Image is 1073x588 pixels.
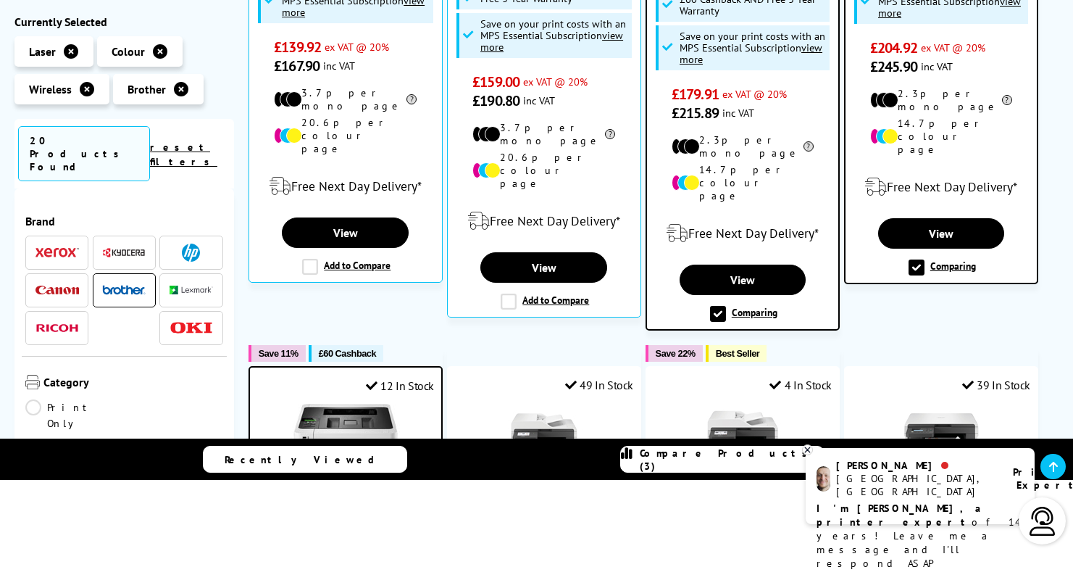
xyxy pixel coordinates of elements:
[836,472,995,498] div: [GEOGRAPHIC_DATA], [GEOGRAPHIC_DATA]
[182,244,200,262] img: HP
[150,141,217,168] a: reset filters
[256,166,435,207] div: modal_delivery
[170,319,213,337] a: OKI
[29,82,72,96] span: Wireless
[722,87,787,101] span: ex VAT @ 20%
[716,348,760,359] span: Best Seller
[680,265,806,295] a: View
[366,378,434,393] div: 12 In Stock
[921,59,953,73] span: inc VAT
[817,502,985,529] b: I'm [PERSON_NAME], a printer expert
[472,73,519,91] span: £159.00
[14,15,234,29] div: Currently Selected
[203,446,407,473] a: Recently Viewed
[706,345,767,362] button: Best Seller
[688,403,797,512] img: Brother MFC-L3760CDW
[620,446,824,473] a: Compare Products (3)
[302,259,391,275] label: Add to Compare
[282,218,409,248] a: View
[887,403,995,512] img: Brother DCP-L3520CDW
[656,348,696,359] span: Save 22%
[962,378,1030,392] div: 39 In Stock
[274,116,417,155] li: 20.6p per colour page
[836,459,995,472] div: [PERSON_NAME]
[128,82,166,96] span: Brother
[921,41,985,54] span: ex VAT @ 20%
[323,59,355,73] span: inc VAT
[870,57,917,76] span: £245.90
[640,447,824,473] span: Compare Products (3)
[565,378,633,392] div: 49 In Stock
[878,218,1004,249] a: View
[36,319,79,337] a: Ricoh
[249,345,306,362] button: Save 11%
[480,252,607,283] a: View
[523,94,555,107] span: inc VAT
[870,38,917,57] span: £204.92
[472,121,615,147] li: 3.7p per mono page
[490,403,598,512] img: Brother DCP-L3560CDW
[680,29,825,66] span: Save on your print costs with an MPS Essential Subscription
[18,126,150,181] span: 20 Products Found
[769,378,832,392] div: 4 In Stock
[274,38,321,57] span: £139.92
[672,85,719,104] span: £179.91
[309,345,383,362] button: £60 Cashback
[25,375,40,389] img: Category
[672,133,814,160] li: 2.3p per mono page
[817,502,1024,571] p: of 14 years! Leave me a message and I'll respond ASAP
[817,466,830,492] img: ashley-livechat.png
[36,281,79,299] a: Canon
[710,306,777,322] label: Comparing
[102,281,146,299] a: Brother
[170,286,213,295] img: Lexmark
[102,244,146,262] a: Kyocera
[112,44,145,59] span: Colour
[325,40,389,54] span: ex VAT @ 20%
[680,41,822,66] u: view more
[102,285,146,295] img: Brother
[870,87,1012,113] li: 2.3p per mono page
[274,86,417,112] li: 3.7p per mono page
[501,294,589,310] label: Add to Compare
[853,167,1030,207] div: modal_delivery
[870,117,1012,156] li: 14.7p per colour page
[170,322,213,334] img: OKI
[654,213,831,254] div: modal_delivery
[646,345,703,362] button: Save 22%
[170,281,213,299] a: Lexmark
[225,452,389,465] span: Recently Viewed
[36,248,79,258] img: Xerox
[472,91,519,110] span: £190.80
[480,17,626,54] span: Save on your print costs with an MPS Essential Subscription
[43,375,223,392] span: Category
[319,348,376,359] span: £60 Cashback
[291,404,400,513] img: Brother HL-L8260CDW
[1028,507,1057,536] img: user-headset-light.svg
[672,104,719,123] span: £215.89
[274,57,320,75] span: £167.90
[36,244,79,262] a: Xerox
[25,214,223,228] span: Brand
[36,324,79,332] img: Ricoh
[36,286,79,295] img: Canon
[672,163,814,202] li: 14.7p per colour page
[909,260,976,276] label: Comparing
[722,106,754,120] span: inc VAT
[523,75,588,88] span: ex VAT @ 20%
[29,44,56,59] span: Laser
[472,151,615,190] li: 20.6p per colour page
[102,247,146,258] img: Kyocera
[25,399,124,431] a: Print Only
[455,201,633,241] div: modal_delivery
[480,28,623,54] u: view more
[259,348,298,359] span: Save 11%
[170,244,213,262] a: HP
